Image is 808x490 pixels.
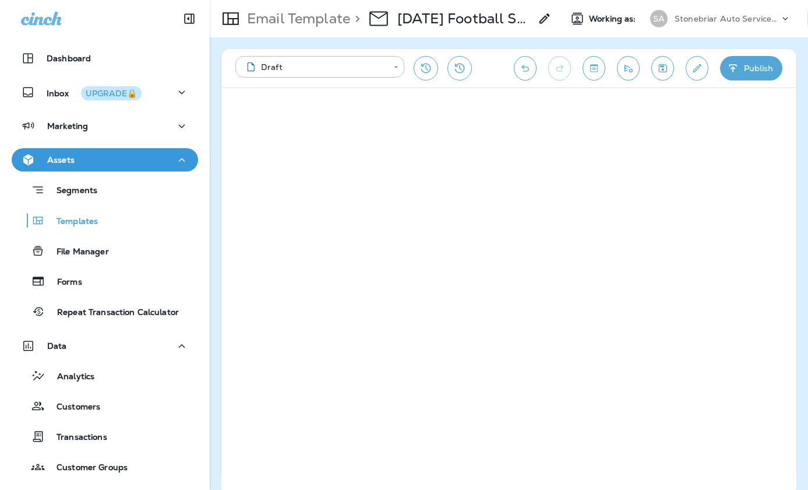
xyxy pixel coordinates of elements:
button: Templates [12,208,198,233]
button: Customer Groups [12,454,198,479]
button: Forms [12,269,198,293]
button: Assets [12,148,198,171]
button: Restore from previous version [414,56,438,80]
button: Send test email [617,56,640,80]
button: Segments [12,177,198,202]
button: Edit details [686,56,708,80]
button: Customers [12,394,198,418]
p: Analytics [45,372,94,383]
button: Collapse Sidebar [173,7,206,30]
button: File Manager [12,239,198,263]
p: Templates [45,216,98,228]
button: Undo [514,56,537,80]
p: Email Template [242,10,350,27]
span: Working as: [589,14,638,24]
div: 09/11/25 Football Season 2025 ALL STORES [397,10,531,27]
button: UPGRADE🔒 [81,86,142,100]
p: [DATE] Football Season 2025 ALL STORES [397,10,531,27]
button: Data [12,334,198,358]
p: Data [47,341,67,351]
button: Marketing [12,114,198,138]
button: InboxUPGRADE🔒 [12,80,198,104]
p: Repeat Transaction Calculator [45,307,179,318]
p: Assets [47,155,75,164]
div: Draft [244,61,386,73]
div: UPGRADE🔒 [86,89,137,97]
button: View Changelog [447,56,472,80]
button: Dashboard [12,47,198,70]
button: Toggle preview [583,56,605,80]
p: Forms [45,277,82,288]
button: Analytics [12,363,198,388]
p: Customer Groups [45,463,128,474]
button: Transactions [12,424,198,449]
p: Dashboard [47,54,91,63]
p: > [350,10,360,27]
p: Marketing [47,121,88,131]
p: File Manager [45,247,109,258]
div: SA [650,10,668,27]
p: Transactions [45,432,107,443]
button: Save [651,56,674,80]
p: Customers [45,402,100,413]
p: Inbox [47,86,142,99]
button: Repeat Transaction Calculator [12,299,198,324]
button: Publish [720,56,782,80]
p: Stonebriar Auto Services Group [675,14,779,23]
p: Segments [45,185,97,197]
